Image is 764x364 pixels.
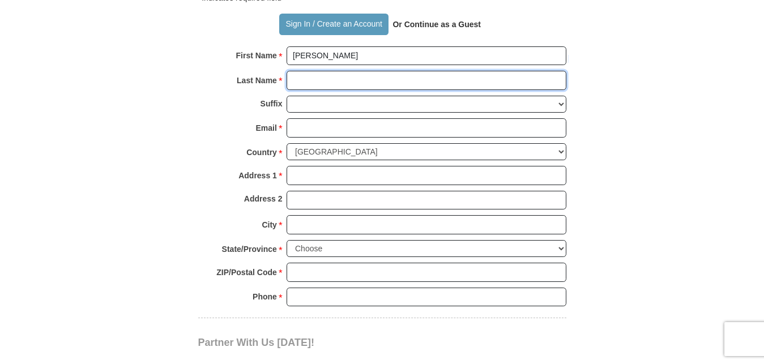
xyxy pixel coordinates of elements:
strong: Country [246,144,277,160]
strong: Phone [253,289,277,305]
button: Sign In / Create an Account [279,14,389,35]
strong: Email [256,120,277,136]
strong: Last Name [237,72,277,88]
strong: Address 2 [244,191,283,207]
span: Partner With Us [DATE]! [198,337,315,348]
strong: Or Continue as a Guest [392,20,481,29]
strong: First Name [236,48,277,63]
strong: Suffix [261,96,283,112]
strong: City [262,217,276,233]
strong: State/Province [222,241,277,257]
strong: ZIP/Postal Code [216,264,277,280]
strong: Address 1 [238,168,277,183]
